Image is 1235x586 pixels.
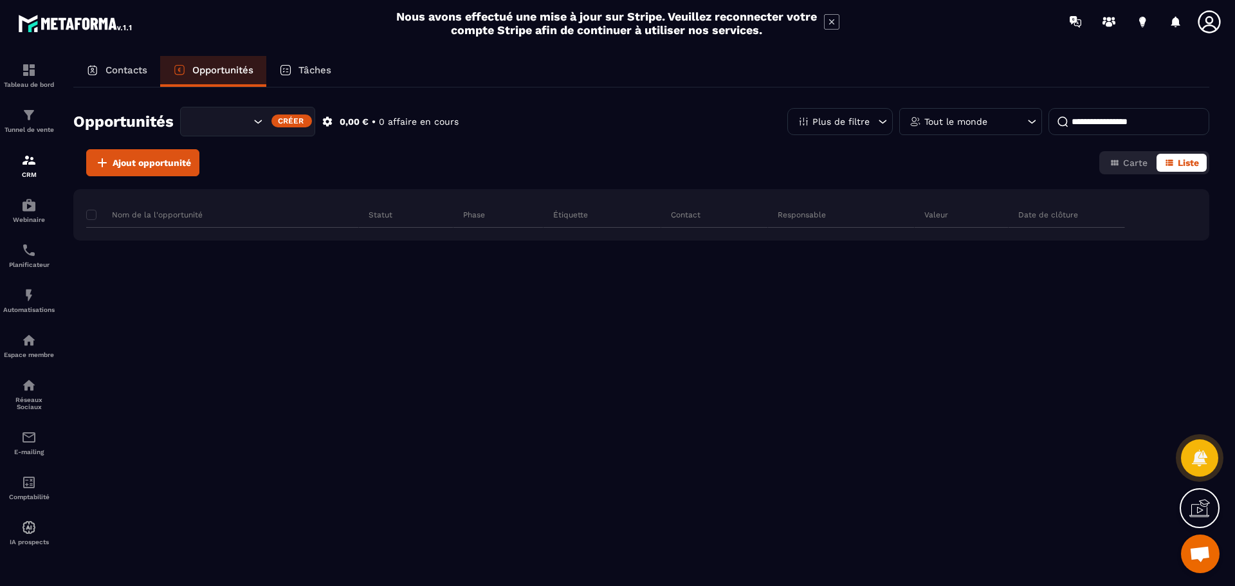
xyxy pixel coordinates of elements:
[192,64,253,76] p: Opportunités
[778,210,826,220] p: Responsable
[1018,210,1078,220] p: Date de clôture
[3,323,55,368] a: automationsautomationsEspace membre
[553,210,588,220] p: Étiquette
[192,114,250,129] input: Search for option
[271,114,312,127] div: Créer
[372,116,376,128] p: •
[3,171,55,178] p: CRM
[298,64,331,76] p: Tâches
[924,210,948,220] p: Valeur
[3,396,55,410] p: Réseaux Sociaux
[3,278,55,323] a: automationsautomationsAutomatisations
[21,475,37,490] img: accountant
[21,378,37,393] img: social-network
[21,430,37,445] img: email
[86,149,199,176] button: Ajout opportunité
[1178,158,1199,168] span: Liste
[3,233,55,278] a: schedulerschedulerPlanificateur
[73,109,174,134] h2: Opportunités
[21,62,37,78] img: formation
[3,493,55,500] p: Comptabilité
[3,351,55,358] p: Espace membre
[3,465,55,510] a: accountantaccountantComptabilité
[3,98,55,143] a: formationformationTunnel de vente
[113,156,191,169] span: Ajout opportunité
[396,10,818,37] h2: Nous avons effectué une mise à jour sur Stripe. Veuillez reconnecter votre compte Stripe afin de ...
[1102,154,1155,172] button: Carte
[1123,158,1148,168] span: Carte
[379,116,459,128] p: 0 affaire en cours
[3,81,55,88] p: Tableau de bord
[3,143,55,188] a: formationformationCRM
[1181,535,1220,573] a: Ouvrir le chat
[3,306,55,313] p: Automatisations
[180,107,315,136] div: Search for option
[21,288,37,303] img: automations
[924,117,987,126] p: Tout le monde
[21,107,37,123] img: formation
[266,56,344,87] a: Tâches
[3,261,55,268] p: Planificateur
[21,197,37,213] img: automations
[86,210,203,220] p: Nom de la l'opportunité
[3,538,55,545] p: IA prospects
[3,188,55,233] a: automationsautomationsWebinaire
[812,117,870,126] p: Plus de filtre
[1157,154,1207,172] button: Liste
[671,210,700,220] p: Contact
[21,243,37,258] img: scheduler
[3,126,55,133] p: Tunnel de vente
[3,216,55,223] p: Webinaire
[160,56,266,87] a: Opportunités
[3,420,55,465] a: emailemailE-mailing
[18,12,134,35] img: logo
[21,152,37,168] img: formation
[3,53,55,98] a: formationformationTableau de bord
[21,520,37,535] img: automations
[369,210,392,220] p: Statut
[3,448,55,455] p: E-mailing
[105,64,147,76] p: Contacts
[21,333,37,348] img: automations
[3,368,55,420] a: social-networksocial-networkRéseaux Sociaux
[73,56,160,87] a: Contacts
[340,116,369,128] p: 0,00 €
[463,210,485,220] p: Phase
